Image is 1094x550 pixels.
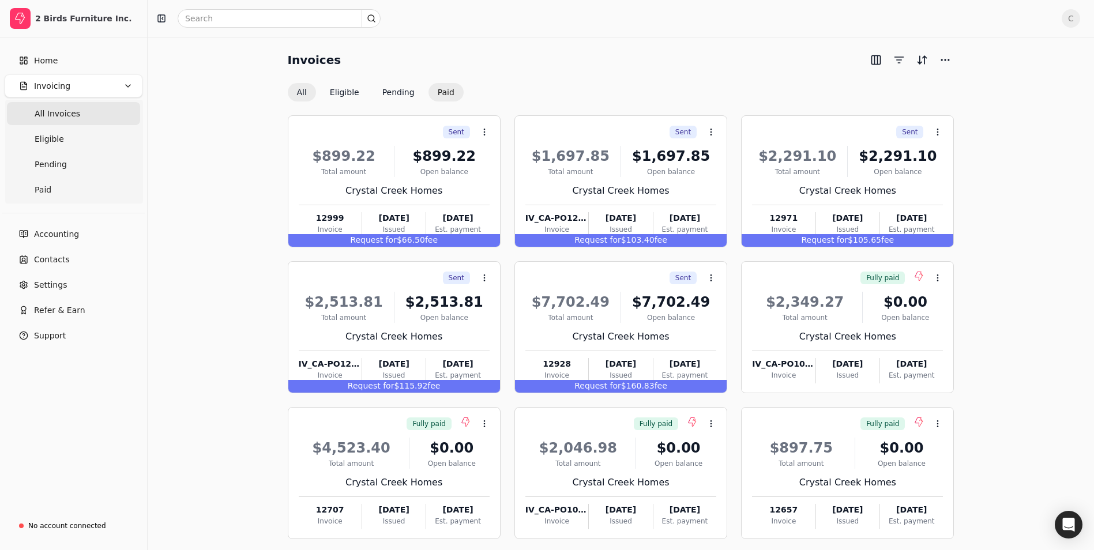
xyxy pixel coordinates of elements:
[7,127,140,150] a: Eligible
[288,83,316,101] button: All
[426,504,489,516] div: [DATE]
[525,330,716,344] div: Crystal Creek Homes
[802,235,848,244] span: Request for
[425,235,438,244] span: fee
[7,153,140,176] a: Pending
[515,234,727,247] div: $103.40
[1062,9,1080,28] button: C
[589,224,652,235] div: Issued
[299,224,362,235] div: Invoice
[373,83,424,101] button: Pending
[5,324,142,347] button: Support
[816,516,879,526] div: Issued
[299,312,389,323] div: Total amount
[641,458,716,469] div: Open balance
[5,74,142,97] button: Invoicing
[525,224,588,235] div: Invoice
[299,167,389,177] div: Total amount
[299,458,404,469] div: Total amount
[653,212,716,224] div: [DATE]
[653,370,716,381] div: Est. payment
[752,504,815,516] div: 12657
[35,184,51,196] span: Paid
[653,358,716,370] div: [DATE]
[399,146,490,167] div: $899.22
[525,438,631,458] div: $2,046.98
[35,133,64,145] span: Eligible
[626,312,716,323] div: Open balance
[288,234,500,247] div: $66.50
[299,516,362,526] div: Invoice
[449,273,464,283] span: Sent
[34,279,67,291] span: Settings
[299,146,389,167] div: $899.22
[362,516,426,526] div: Issued
[428,83,464,101] button: Paid
[28,521,106,531] div: No account connected
[867,292,943,312] div: $0.00
[742,234,953,247] div: $105.65
[299,184,490,198] div: Crystal Creek Homes
[752,212,815,224] div: 12971
[7,102,140,125] a: All Invoices
[936,51,954,69] button: More
[34,80,70,92] span: Invoicing
[574,381,621,390] span: Request for
[525,358,588,370] div: 12928
[640,419,672,429] span: Fully paid
[525,476,716,489] div: Crystal Creek Homes
[752,146,843,167] div: $2,291.10
[525,212,588,224] div: IV_CA-PO122653_20250909123458483
[816,504,879,516] div: [DATE]
[362,212,426,224] div: [DATE]
[626,292,716,312] div: $7,702.49
[34,330,66,342] span: Support
[752,370,815,381] div: Invoice
[752,292,858,312] div: $2,349.27
[589,370,652,381] div: Issued
[399,167,490,177] div: Open balance
[913,51,931,69] button: Sort
[626,146,716,167] div: $1,697.85
[299,370,362,381] div: Invoice
[752,184,943,198] div: Crystal Creek Homes
[288,51,341,69] h2: Invoices
[752,330,943,344] div: Crystal Creek Homes
[299,476,490,489] div: Crystal Creek Homes
[816,212,879,224] div: [DATE]
[852,146,943,167] div: $2,291.10
[860,458,943,469] div: Open balance
[752,224,815,235] div: Invoice
[752,312,858,323] div: Total amount
[653,504,716,516] div: [DATE]
[35,159,67,171] span: Pending
[288,380,500,393] div: $115.92
[426,212,489,224] div: [DATE]
[525,504,588,516] div: IV_CA-PO107412_20240905173720001
[867,312,943,323] div: Open balance
[34,254,70,266] span: Contacts
[1055,511,1082,538] div: Open Intercom Messenger
[414,438,490,458] div: $0.00
[655,235,667,244] span: fee
[5,273,142,296] a: Settings
[414,458,490,469] div: Open balance
[752,167,843,177] div: Total amount
[752,458,850,469] div: Total amount
[525,184,716,198] div: Crystal Creek Homes
[880,224,943,235] div: Est. payment
[399,292,490,312] div: $2,513.81
[589,212,652,224] div: [DATE]
[589,358,652,370] div: [DATE]
[675,273,691,283] span: Sent
[902,127,918,137] span: Sent
[35,108,80,120] span: All Invoices
[866,419,899,429] span: Fully paid
[178,9,381,28] input: Search
[525,292,616,312] div: $7,702.49
[362,504,426,516] div: [DATE]
[362,224,426,235] div: Issued
[752,438,850,458] div: $897.75
[426,358,489,370] div: [DATE]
